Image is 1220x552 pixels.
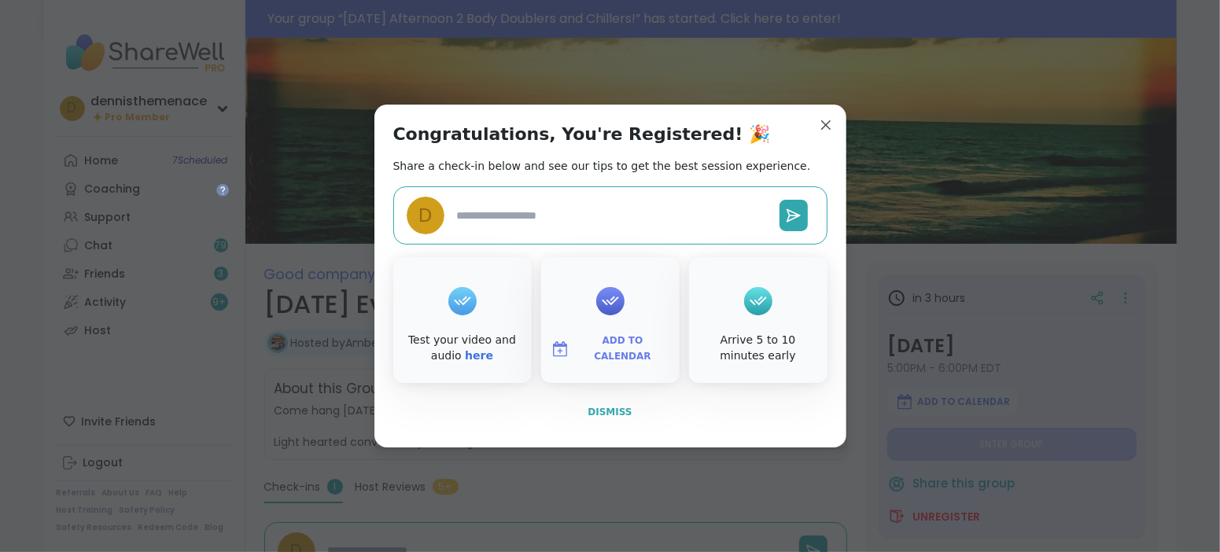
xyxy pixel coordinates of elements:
[396,333,529,363] div: Test your video and audio
[588,407,632,418] span: Dismiss
[418,202,433,230] span: d
[393,158,811,174] h2: Share a check-in below and see our tips to get the best session experience.
[551,340,569,359] img: ShareWell Logomark
[393,396,827,429] button: Dismiss
[544,333,676,366] button: Add to Calendar
[216,184,229,197] iframe: Spotlight
[692,333,824,363] div: Arrive 5 to 10 minutes early
[576,333,670,364] span: Add to Calendar
[393,123,771,145] h1: Congratulations, You're Registered! 🎉
[465,349,493,362] a: here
